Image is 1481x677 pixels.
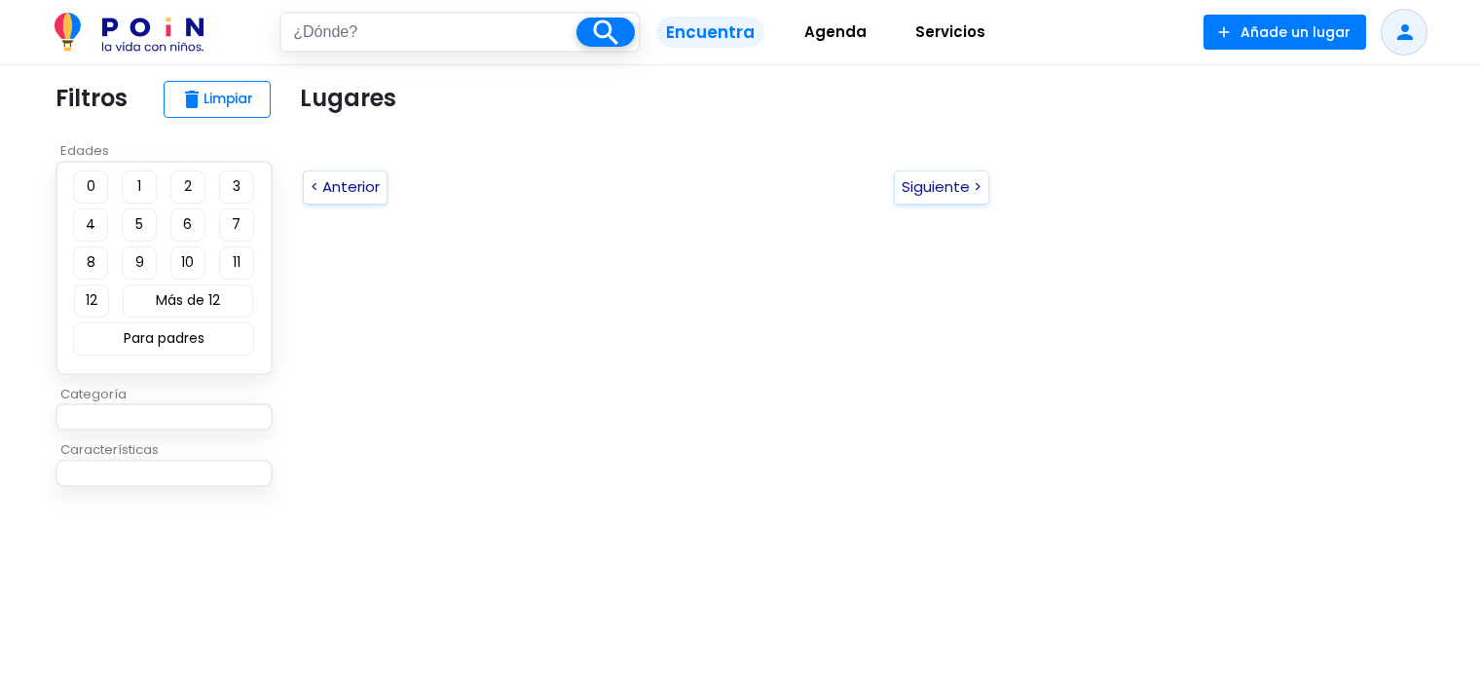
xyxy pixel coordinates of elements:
[780,9,891,56] a: Agenda
[796,17,875,48] span: Agenda
[122,170,157,204] button: 1
[303,170,388,205] button: < Anterior
[219,170,254,204] button: 3
[1203,15,1366,50] button: Añade un lugar
[73,170,108,204] button: 0
[73,322,254,356] button: Para padres
[891,9,1010,56] a: Servicios
[74,284,109,318] button: 12
[56,81,128,116] p: Filtros
[122,246,157,280] button: 9
[122,208,157,242] button: 5
[894,170,989,205] button: Siguiente >
[907,17,994,48] span: Servicios
[56,141,284,161] p: Edades
[300,81,396,116] p: Lugares
[55,13,204,52] img: POiN
[170,208,205,242] button: 6
[281,14,576,51] input: ¿Dónde?
[73,208,108,242] button: 4
[73,246,108,280] button: 8
[164,81,271,118] button: deleteLimpiar
[588,16,622,50] i: search
[123,284,253,318] button: Más de 12
[170,246,205,280] button: 10
[219,246,254,280] button: 11
[170,170,205,204] button: 2
[656,17,764,49] span: Encuentra
[56,440,284,460] p: Características
[180,88,204,111] span: delete
[56,385,284,404] p: Categoría
[219,208,254,242] button: 7
[641,9,780,56] a: Encuentra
